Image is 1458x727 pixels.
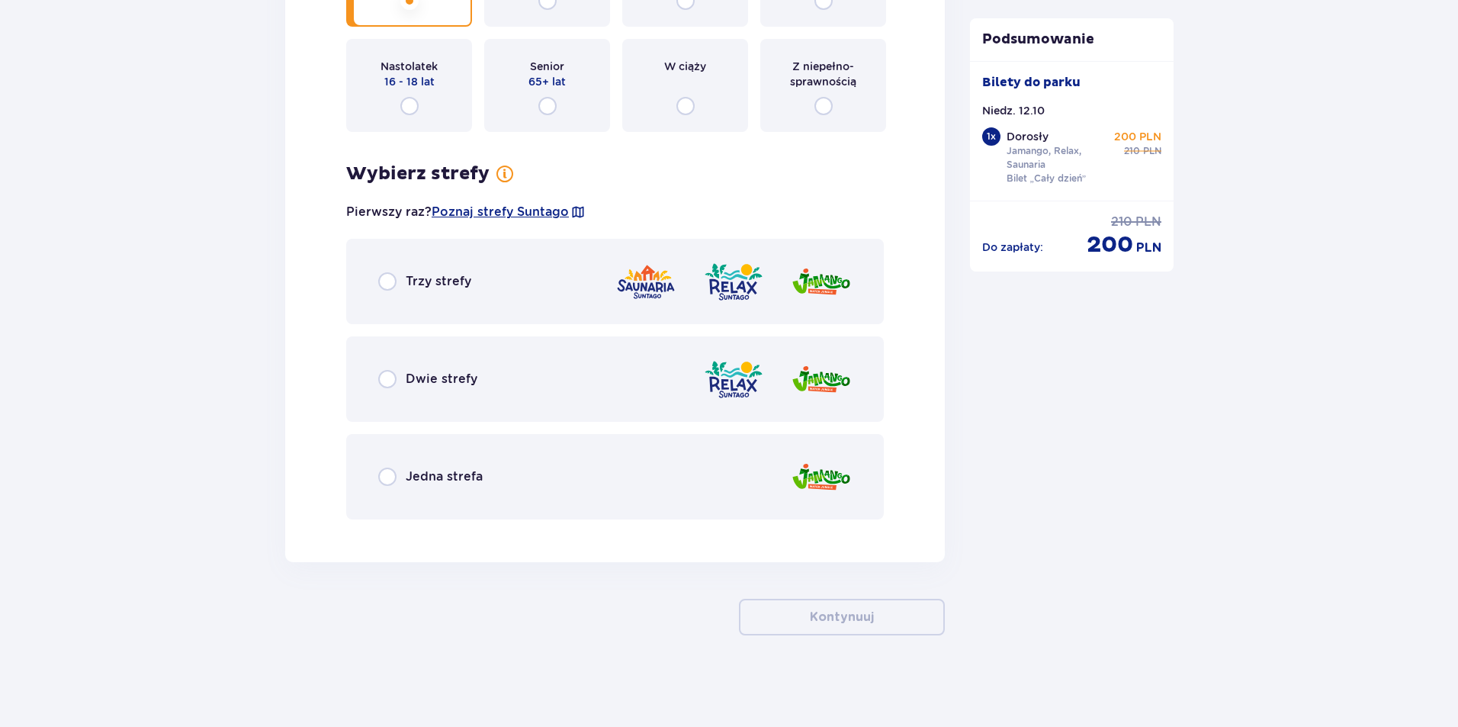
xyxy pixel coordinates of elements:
[1087,230,1133,259] span: 200
[432,204,569,220] a: Poznaj strefy Suntago
[1136,240,1161,256] span: PLN
[982,74,1081,91] p: Bilety do parku
[774,59,872,89] span: Z niepełno­sprawnością
[1143,144,1161,158] span: PLN
[1111,214,1132,230] span: 210
[381,59,438,74] span: Nastolatek
[664,59,706,74] span: W ciąży
[970,31,1174,49] p: Podsumowanie
[406,273,471,290] span: Trzy strefy
[791,260,852,304] img: Jamango
[406,468,483,485] span: Jedna strefa
[530,59,564,74] span: Senior
[615,260,676,304] img: Saunaria
[1135,214,1161,230] span: PLN
[810,609,874,626] p: Kontynuuj
[384,74,435,89] span: 16 - 18 lat
[1007,172,1087,185] p: Bilet „Cały dzień”
[703,358,764,401] img: Relax
[1007,144,1112,172] p: Jamango, Relax, Saunaria
[791,455,852,499] img: Jamango
[791,358,852,401] img: Jamango
[1124,144,1140,158] span: 210
[346,204,586,220] p: Pierwszy raz?
[346,162,490,185] h3: Wybierz strefy
[982,103,1045,118] p: Niedz. 12.10
[406,371,477,388] span: Dwie strefy
[1007,129,1049,144] p: Dorosły
[703,260,764,304] img: Relax
[982,127,1000,146] div: 1 x
[982,240,1043,255] p: Do zapłaty :
[528,74,566,89] span: 65+ lat
[739,599,945,635] button: Kontynuuj
[1114,129,1161,144] p: 200 PLN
